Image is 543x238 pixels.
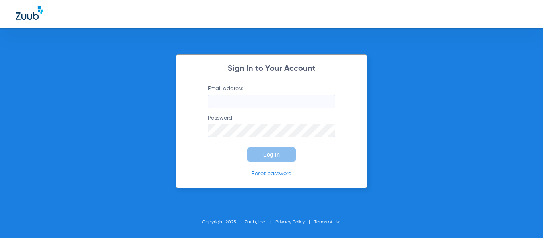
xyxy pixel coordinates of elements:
[208,95,335,108] input: Email address
[208,85,335,108] label: Email address
[263,151,280,158] span: Log In
[208,124,335,137] input: Password
[202,218,245,226] li: Copyright 2025
[247,147,296,162] button: Log In
[245,218,275,226] li: Zuub, Inc.
[208,114,335,137] label: Password
[275,220,305,224] a: Privacy Policy
[314,220,341,224] a: Terms of Use
[16,6,43,20] img: Zuub Logo
[251,171,292,176] a: Reset password
[196,65,347,73] h2: Sign In to Your Account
